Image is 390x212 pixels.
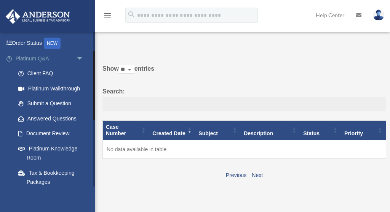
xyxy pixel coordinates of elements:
[11,126,95,141] a: Document Review
[103,13,112,20] a: menu
[11,66,95,81] a: Client FAQ
[373,9,384,21] img: User Pic
[195,120,241,140] th: Subject: activate to sort column ascending
[102,63,386,82] label: Show entries
[11,96,95,111] a: Submit a Question
[3,9,72,24] img: Anderson Advisors Platinum Portal
[300,120,341,140] th: Status: activate to sort column ascending
[127,10,136,19] i: search
[103,11,112,20] i: menu
[11,165,95,190] a: Tax & Bookkeeping Packages
[241,120,300,140] th: Description: activate to sort column ascending
[11,111,91,126] a: Answered Questions
[102,86,386,111] label: Search:
[149,120,195,140] th: Created Date: activate to sort column ascending
[102,97,386,111] input: Search:
[252,172,263,178] a: Next
[226,172,246,178] a: Previous
[103,140,386,159] td: No data available in table
[119,65,134,74] select: Showentries
[11,81,95,96] a: Platinum Walkthrough
[11,141,95,165] a: Platinum Knowledge Room
[5,51,95,66] a: Platinum Q&Aarrow_drop_down
[44,38,61,49] div: NEW
[5,36,95,51] a: Order StatusNEW
[76,51,91,66] span: arrow_drop_down
[341,120,386,140] th: Priority: activate to sort column ascending
[103,120,150,140] th: Case Number: activate to sort column ascending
